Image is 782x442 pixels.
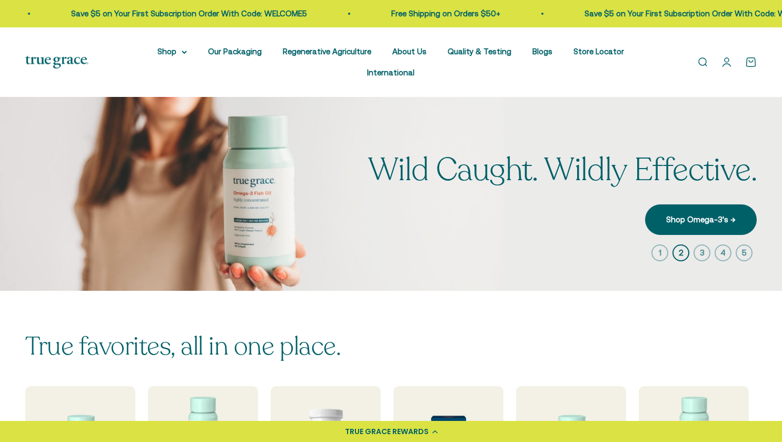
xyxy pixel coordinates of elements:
summary: Shop [157,45,187,58]
a: Quality & Testing [448,47,511,56]
split-lines: Wild Caught. Wildly Effective. [368,149,757,192]
a: Blogs [532,47,552,56]
a: About Us [392,47,427,56]
button: 1 [651,244,668,261]
a: Shop Omega-3's → [645,204,757,235]
button: 2 [672,244,689,261]
split-lines: True favorites, all in one place. [25,329,341,364]
div: TRUE GRACE REWARDS [345,426,429,437]
a: Regenerative Agriculture [283,47,371,56]
a: International [367,68,414,77]
a: Free Shipping on Orders $50+ [391,9,500,18]
button: 3 [694,244,710,261]
p: Save $5 on Your First Subscription Order With Code: WELCOME5 [71,7,307,20]
a: Our Packaging [208,47,262,56]
a: Store Locator [573,47,624,56]
button: 5 [736,244,753,261]
button: 4 [715,244,731,261]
